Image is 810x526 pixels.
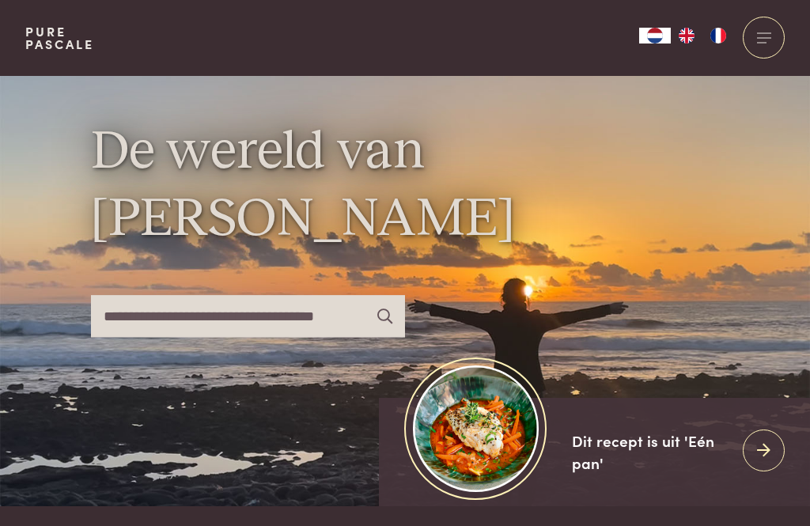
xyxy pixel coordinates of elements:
[572,430,730,475] div: Dit recept is uit 'Eén pan'
[91,119,720,253] h1: De wereld van [PERSON_NAME]
[671,28,702,44] a: EN
[671,28,734,44] ul: Language list
[379,398,810,506] a: https://admin.purepascale.com/wp-content/uploads/2025/08/home_recept_link.jpg Dit recept is uit '...
[639,28,734,44] aside: Language selected: Nederlands
[25,25,94,51] a: PurePascale
[639,28,671,44] a: NL
[639,28,671,44] div: Language
[702,28,734,44] a: FR
[413,365,539,491] img: https://admin.purepascale.com/wp-content/uploads/2025/08/home_recept_link.jpg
